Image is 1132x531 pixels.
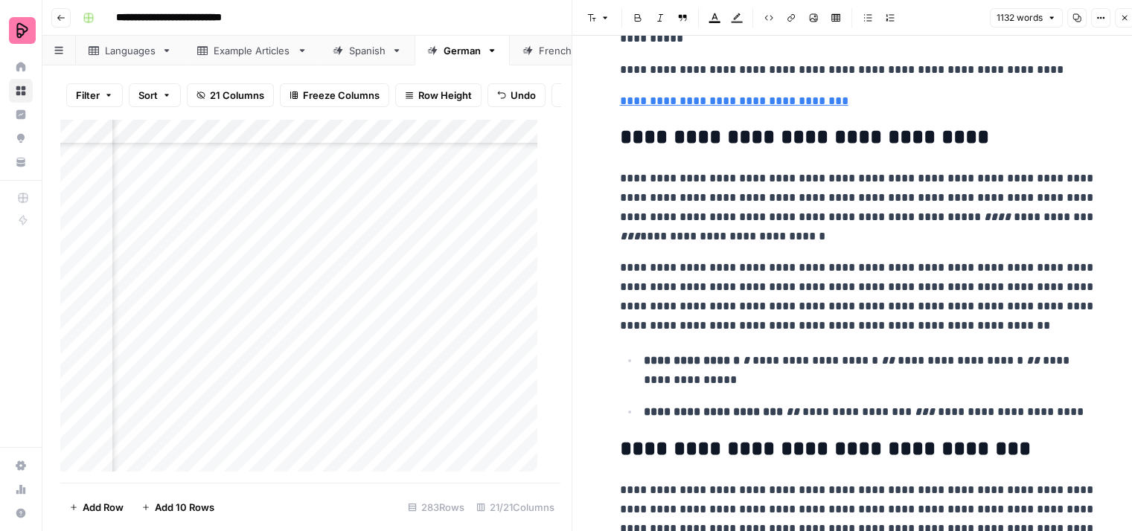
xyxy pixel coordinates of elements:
[9,126,33,150] a: Opportunities
[9,501,33,525] button: Help + Support
[444,43,481,58] div: German
[539,43,572,58] div: French
[210,88,264,103] span: 21 Columns
[9,12,33,49] button: Workspace: Preply
[510,36,601,65] a: French
[402,495,470,519] div: 283 Rows
[76,88,100,103] span: Filter
[9,454,33,477] a: Settings
[511,88,536,103] span: Undo
[60,495,132,519] button: Add Row
[280,83,389,107] button: Freeze Columns
[395,83,482,107] button: Row Height
[418,88,472,103] span: Row Height
[76,36,185,65] a: Languages
[9,79,33,103] a: Browse
[185,36,320,65] a: Example Articles
[155,500,214,515] span: Add 10 Rows
[83,500,124,515] span: Add Row
[320,36,415,65] a: Spanish
[470,495,560,519] div: 21/21 Columns
[214,43,291,58] div: Example Articles
[349,43,386,58] div: Spanish
[9,103,33,126] a: Insights
[487,83,546,107] button: Undo
[415,36,510,65] a: German
[997,11,1043,25] span: 1132 words
[9,17,36,44] img: Preply Logo
[9,150,33,174] a: Your Data
[9,477,33,501] a: Usage
[129,83,181,107] button: Sort
[990,8,1063,28] button: 1132 words
[138,88,158,103] span: Sort
[66,83,123,107] button: Filter
[303,88,380,103] span: Freeze Columns
[187,83,274,107] button: 21 Columns
[9,55,33,79] a: Home
[105,43,156,58] div: Languages
[132,495,223,519] button: Add 10 Rows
